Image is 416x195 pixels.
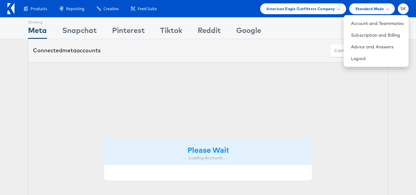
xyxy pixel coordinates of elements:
[351,20,404,26] a: Account and Teammates
[62,25,97,39] div: Snapchat
[28,18,47,25] div: Showing
[66,6,84,12] span: Reporting
[188,144,229,155] strong: Please Wait
[236,25,261,39] div: Google
[351,44,404,50] a: Advice and Answers
[30,6,47,12] span: Products
[62,47,76,54] span: meta
[112,25,145,39] div: Pinterest
[103,6,119,12] span: Creative
[355,6,384,12] span: Standard Mode
[138,6,157,12] span: Feed Suite
[266,6,335,12] span: American Eagle Outfitters Company
[351,55,404,62] a: Logout
[400,7,406,11] span: SK
[351,32,404,38] a: Subscription and Billing
[28,25,47,39] div: Meta
[33,47,101,55] div: Connected accounts
[160,25,182,39] div: Tiktok
[330,44,383,58] button: ConnectmetaAccounts
[198,25,221,39] div: Reddit
[109,155,308,161] div: Loading Accounts ....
